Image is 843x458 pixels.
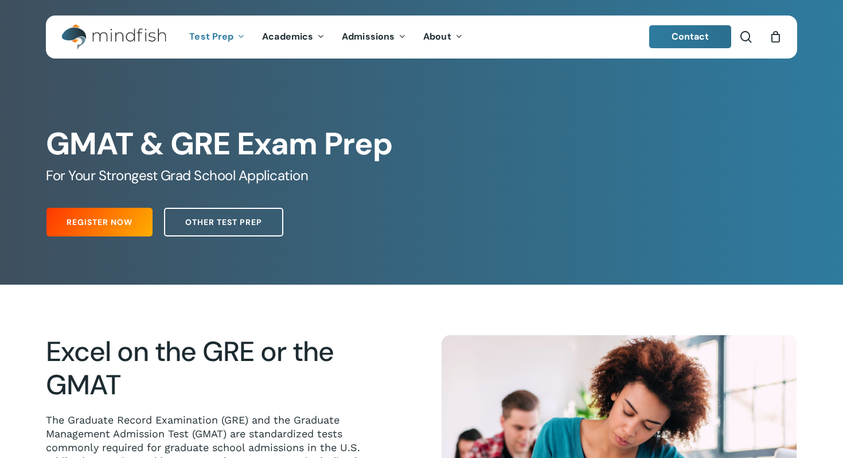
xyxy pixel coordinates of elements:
[46,126,797,162] h1: GMAT & GRE Exam Prep
[67,216,132,228] span: Register Now
[46,208,153,236] a: Register Now
[649,25,732,48] a: Contact
[672,30,709,42] span: Contact
[181,15,471,59] nav: Main Menu
[342,30,395,42] span: Admissions
[769,30,782,43] a: Cart
[253,32,333,42] a: Academics
[181,32,253,42] a: Test Prep
[185,216,262,228] span: Other Test Prep
[46,15,797,59] header: Main Menu
[415,32,471,42] a: About
[164,208,283,236] a: Other Test Prep
[423,30,451,42] span: About
[46,335,373,402] h2: Excel on the GRE or the GMAT
[262,30,313,42] span: Academics
[189,30,233,42] span: Test Prep
[46,166,797,185] h5: For Your Strongest Grad School Application
[333,32,415,42] a: Admissions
